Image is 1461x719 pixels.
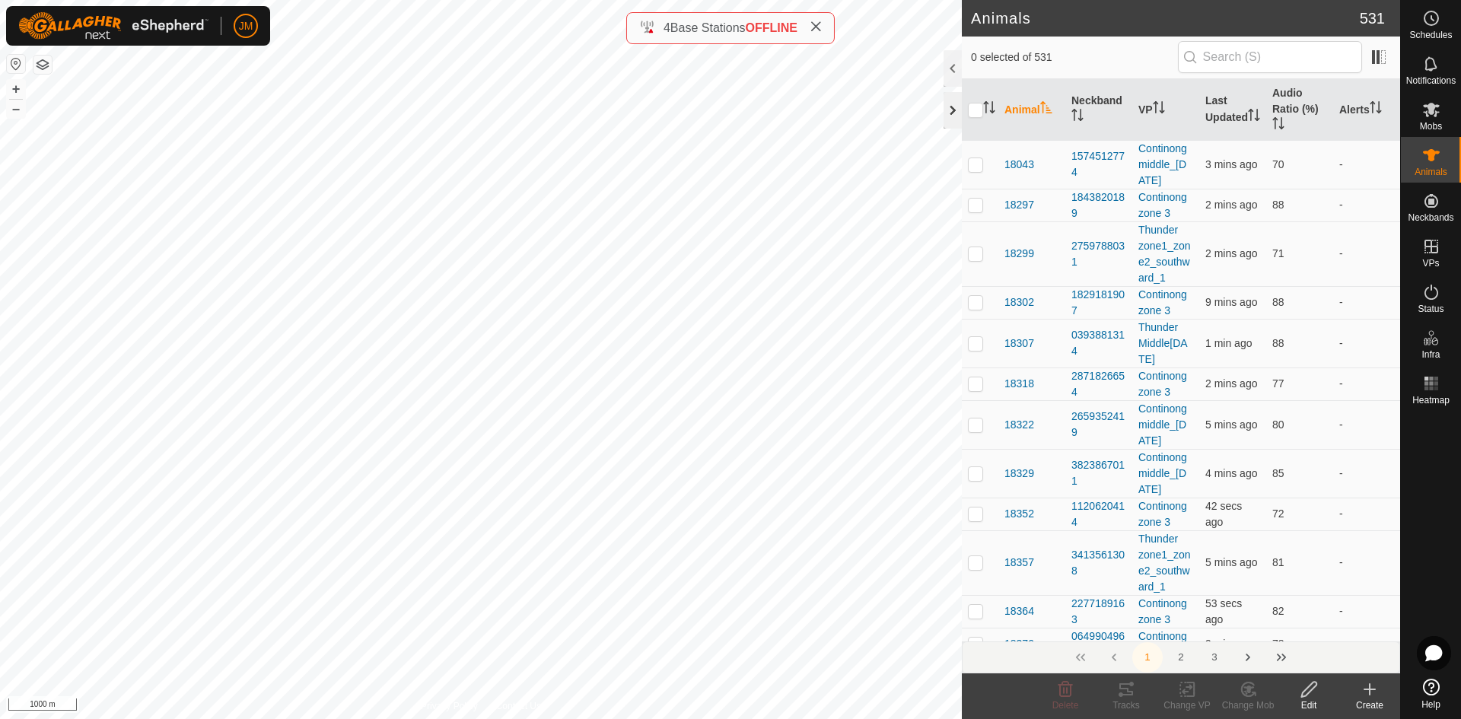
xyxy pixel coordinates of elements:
p-sorticon: Activate to sort [1040,103,1052,116]
span: OFFLINE [746,21,797,34]
span: 23 Aug 2025, 2:55 pm [1205,500,1242,528]
th: Neckband [1065,79,1132,141]
span: 23 Aug 2025, 2:53 pm [1205,199,1257,211]
th: Alerts [1333,79,1400,141]
div: 0649904969 [1071,628,1126,660]
p-sorticon: Activate to sort [1272,119,1284,132]
td: - [1333,140,1400,189]
div: 1829181907 [1071,287,1126,319]
span: 18299 [1004,246,1034,262]
a: Continong zone 3 [1138,500,1187,528]
div: 1574512774 [1071,148,1126,180]
div: 0393881314 [1071,327,1126,359]
span: 18302 [1004,294,1034,310]
span: Animals [1415,167,1447,177]
div: 1843820189 [1071,189,1126,221]
button: Map Layers [33,56,52,74]
span: 18352 [1004,506,1034,522]
span: 78 [1272,638,1284,650]
span: Help [1421,700,1440,709]
span: 23 Aug 2025, 2:46 pm [1205,296,1257,308]
button: 2 [1166,642,1196,673]
button: Reset Map [7,55,25,73]
a: Continong middle_[DATE] [1138,451,1187,495]
a: Continong middle_[DATE] [1138,402,1187,447]
span: 18318 [1004,376,1034,392]
th: Animal [998,79,1065,141]
th: Last Updated [1199,79,1266,141]
a: Contact Us [496,699,541,713]
h2: Animals [971,9,1360,27]
span: 23 Aug 2025, 2:52 pm [1205,158,1257,170]
span: 18043 [1004,157,1034,173]
a: Continong zone 3 [1138,191,1187,219]
div: Edit [1278,698,1339,712]
span: 70 [1272,158,1284,170]
a: Continong middle_[DATE] [1138,142,1187,186]
div: 2759788031 [1071,238,1126,270]
div: 2659352419 [1071,409,1126,441]
button: 3 [1199,642,1230,673]
a: Thunder Middle[DATE] [1138,321,1188,365]
span: Status [1418,304,1443,313]
td: - [1333,595,1400,628]
span: 88 [1272,296,1284,308]
span: 18322 [1004,417,1034,433]
p-sorticon: Activate to sort [983,103,995,116]
span: 18329 [1004,466,1034,482]
span: Notifications [1406,76,1456,85]
span: 18297 [1004,197,1034,213]
div: 2871826654 [1071,368,1126,400]
div: 3413561308 [1071,547,1126,579]
button: – [7,100,25,118]
a: Continong zone 3 [1138,597,1187,625]
a: Privacy Policy [421,699,478,713]
a: Continong zone 3 [1138,630,1187,658]
input: Search (S) [1178,41,1362,73]
td: - [1333,400,1400,449]
span: 23 Aug 2025, 2:55 pm [1205,597,1242,625]
span: Mobs [1420,122,1442,131]
p-sorticon: Activate to sort [1370,103,1382,116]
button: 1 [1132,642,1163,673]
span: 23 Aug 2025, 2:50 pm [1205,556,1257,568]
span: Schedules [1409,30,1452,40]
a: Thunder zone1_zone2_southward_1 [1138,224,1191,284]
span: 88 [1272,199,1284,211]
td: - [1333,221,1400,286]
span: 23 Aug 2025, 2:46 pm [1205,638,1257,650]
td: - [1333,367,1400,400]
td: - [1333,628,1400,660]
span: 80 [1272,418,1284,431]
span: 85 [1272,467,1284,479]
td: - [1333,286,1400,319]
span: Delete [1052,700,1079,711]
span: 81 [1272,556,1284,568]
a: Continong zone 3 [1138,288,1187,317]
p-sorticon: Activate to sort [1153,103,1165,116]
span: 88 [1272,337,1284,349]
span: 0 selected of 531 [971,49,1178,65]
span: 531 [1360,7,1385,30]
a: Help [1401,673,1461,715]
td: - [1333,498,1400,530]
span: 72 [1272,507,1284,520]
p-sorticon: Activate to sort [1071,111,1084,123]
div: Tracks [1096,698,1157,712]
span: 23 Aug 2025, 2:53 pm [1205,377,1257,390]
td: - [1333,449,1400,498]
span: 4 [664,21,670,34]
span: 23 Aug 2025, 2:51 pm [1205,467,1257,479]
span: 23 Aug 2025, 2:53 pm [1205,247,1257,259]
div: 3823867011 [1071,457,1126,489]
div: Create [1339,698,1400,712]
span: JM [239,18,253,34]
span: 71 [1272,247,1284,259]
button: + [7,80,25,98]
button: Next Page [1233,642,1263,673]
div: 2277189163 [1071,596,1126,628]
span: Heatmap [1412,396,1450,405]
span: 23 Aug 2025, 2:54 pm [1205,337,1252,349]
span: 18307 [1004,336,1034,352]
a: Thunder zone1_zone2_southward_1 [1138,533,1191,593]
